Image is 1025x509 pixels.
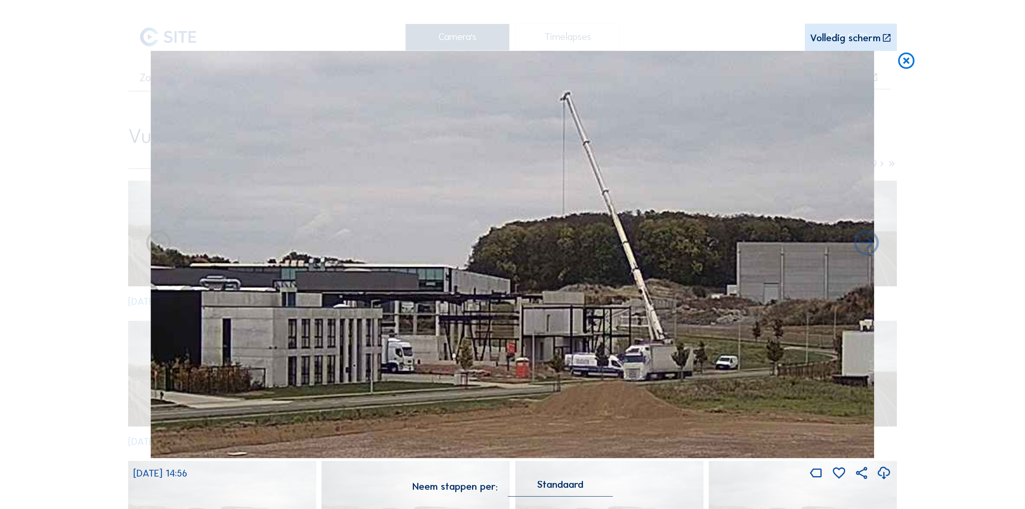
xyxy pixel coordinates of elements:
div: Standaard [537,481,583,488]
i: Back [852,229,881,259]
div: Standaard [508,481,613,496]
div: Neem stappen per: [412,482,498,492]
div: Volledig scherm [810,33,880,44]
i: Forward [144,229,173,259]
img: Image [151,51,874,458]
span: [DATE] 14:56 [133,467,187,479]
